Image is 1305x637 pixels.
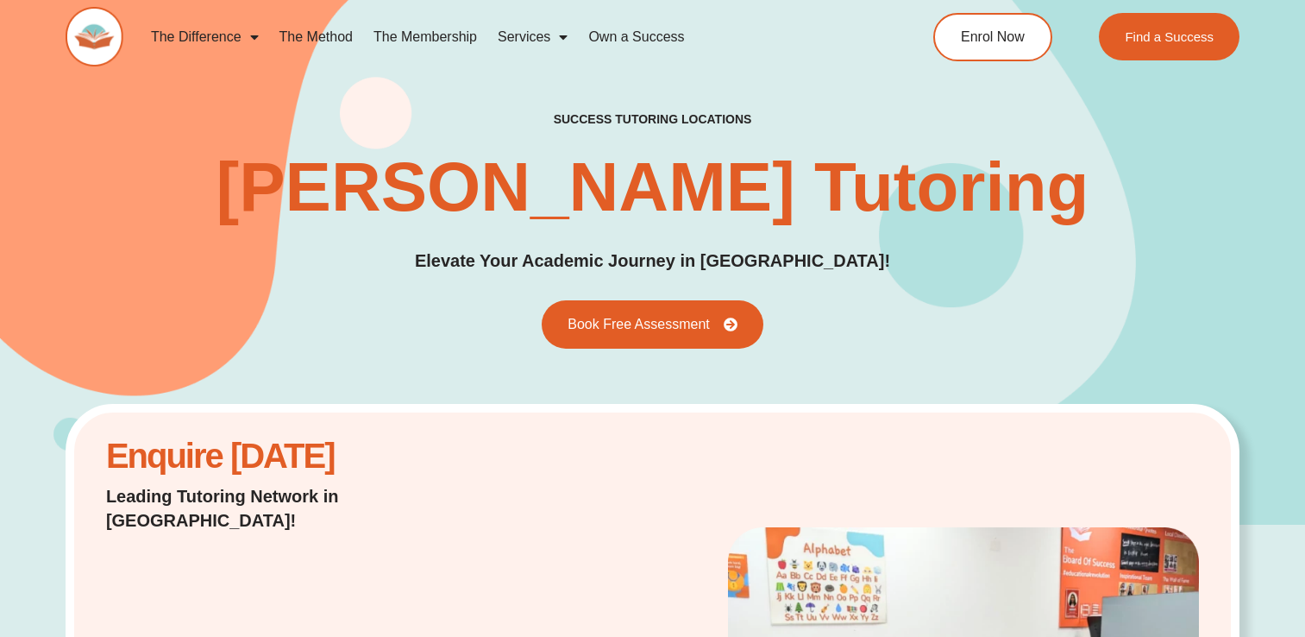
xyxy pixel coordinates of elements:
[1126,30,1214,43] span: Find a Success
[578,17,694,57] a: Own a Success
[933,13,1052,61] a: Enrol Now
[415,248,890,274] p: Elevate Your Academic Journey in [GEOGRAPHIC_DATA]!
[141,17,269,57] a: The Difference
[216,153,1089,222] h1: [PERSON_NAME] Tutoring
[106,484,499,533] p: Leading Tutoring Network in [GEOGRAPHIC_DATA]!
[1100,13,1240,60] a: Find a Success
[487,17,578,57] a: Services
[106,445,499,467] h2: Enquire [DATE]
[961,30,1025,44] span: Enrol Now
[568,318,710,331] span: Book Free Assessment
[269,17,363,57] a: The Method
[542,300,763,349] a: Book Free Assessment
[554,111,752,127] h2: success tutoring locations
[363,17,487,57] a: The Membership
[141,17,866,57] nav: Menu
